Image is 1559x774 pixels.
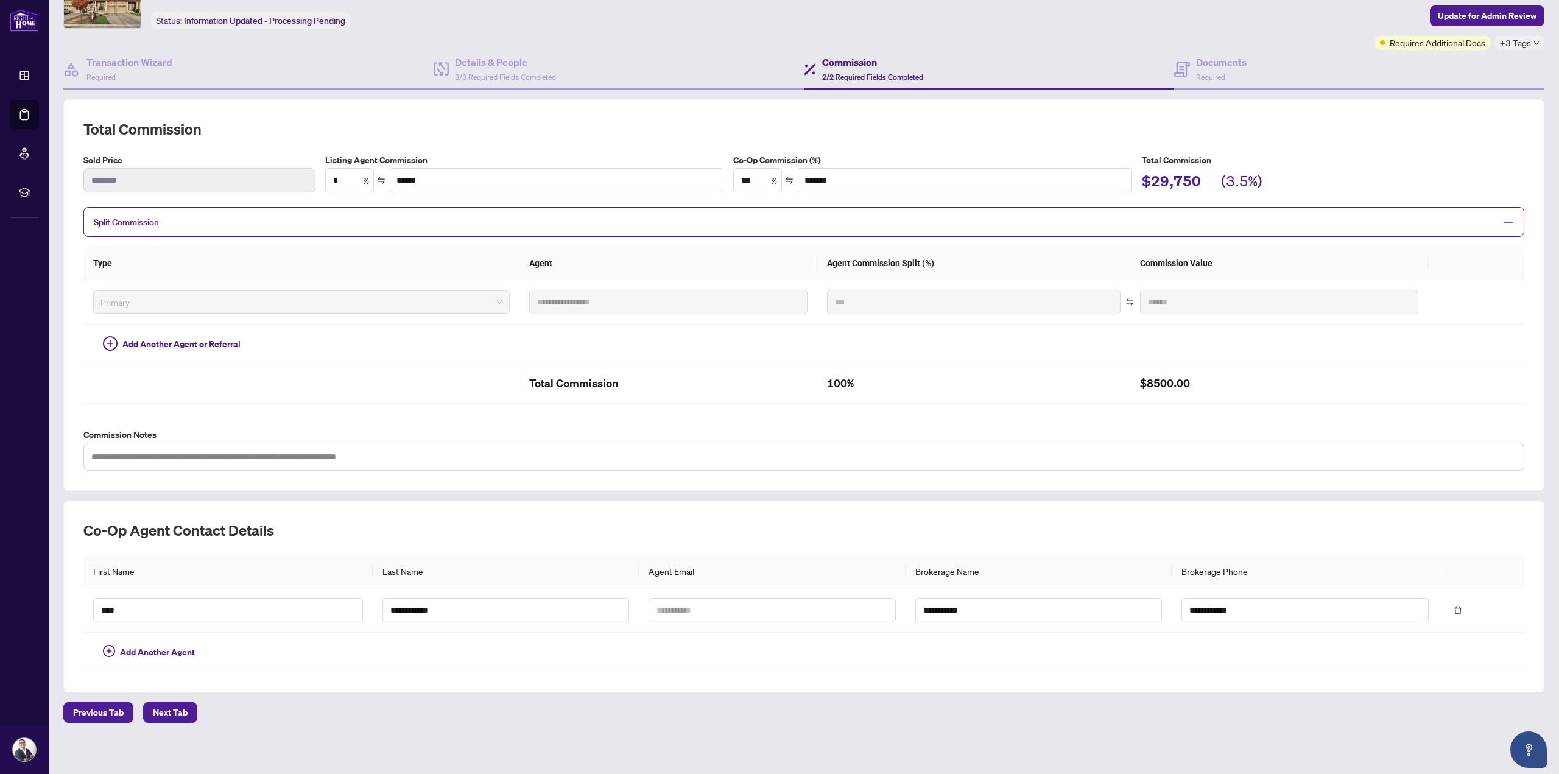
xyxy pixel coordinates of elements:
label: Listing Agent Commission [325,153,723,167]
h2: (3.5%) [1221,171,1262,194]
th: Last Name [373,555,639,588]
button: Add Another Agent or Referral [93,334,250,354]
th: Brokerage Phone [1172,555,1438,588]
th: Brokerage Name [906,555,1172,588]
th: Agent Email [639,555,905,588]
button: Update for Admin Review [1430,5,1544,26]
span: Previous Tab [73,703,124,722]
img: Profile Icon [13,738,36,761]
span: Required [86,72,116,82]
span: Split Commission [94,217,159,228]
span: Required [1196,72,1225,82]
span: 3/3 Required Fields Completed [455,72,556,82]
span: Requires Additional Docs [1390,36,1485,49]
span: Primary [100,293,502,311]
button: Open asap [1510,731,1547,768]
h2: Total Commission [529,374,808,393]
th: Type [83,247,519,280]
img: logo [10,9,39,32]
label: Co-Op Commission (%) [733,153,1131,167]
div: Split Commission [83,207,1524,237]
span: down [1533,40,1540,46]
span: plus-circle [103,645,115,657]
button: Add Another Agent [93,642,205,662]
div: Status: [151,12,350,29]
h5: Total Commission [1142,153,1524,167]
span: swap [1125,298,1134,306]
h2: $8500.00 [1140,374,1418,393]
h4: Transaction Wizard [86,55,172,69]
th: Agent Commission Split (%) [817,247,1130,280]
th: First Name [83,555,373,588]
span: minus [1503,217,1514,228]
span: Add Another Agent [120,646,195,659]
span: delete [1454,606,1462,614]
th: Commission Value [1130,247,1428,280]
span: Add Another Agent or Referral [122,337,241,351]
h2: Co-op Agent Contact Details [83,521,1524,540]
span: swap [377,176,385,185]
button: Next Tab [143,702,197,723]
label: Sold Price [83,153,315,167]
label: Commission Notes [83,428,1524,442]
button: Previous Tab [63,702,133,723]
h2: $29,750 [1142,171,1201,194]
h2: Total Commission [83,119,1524,139]
span: plus-circle [103,336,118,351]
th: Agent [519,247,817,280]
span: swap [785,176,794,185]
h2: 100% [827,374,1121,393]
span: +3 Tags [1500,36,1531,50]
span: Next Tab [153,703,188,722]
h4: Details & People [455,55,556,69]
span: Update for Admin Review [1438,6,1536,26]
span: Information Updated - Processing Pending [184,15,345,26]
h4: Commission [822,55,923,69]
h4: Documents [1196,55,1247,69]
span: 2/2 Required Fields Completed [822,72,923,82]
